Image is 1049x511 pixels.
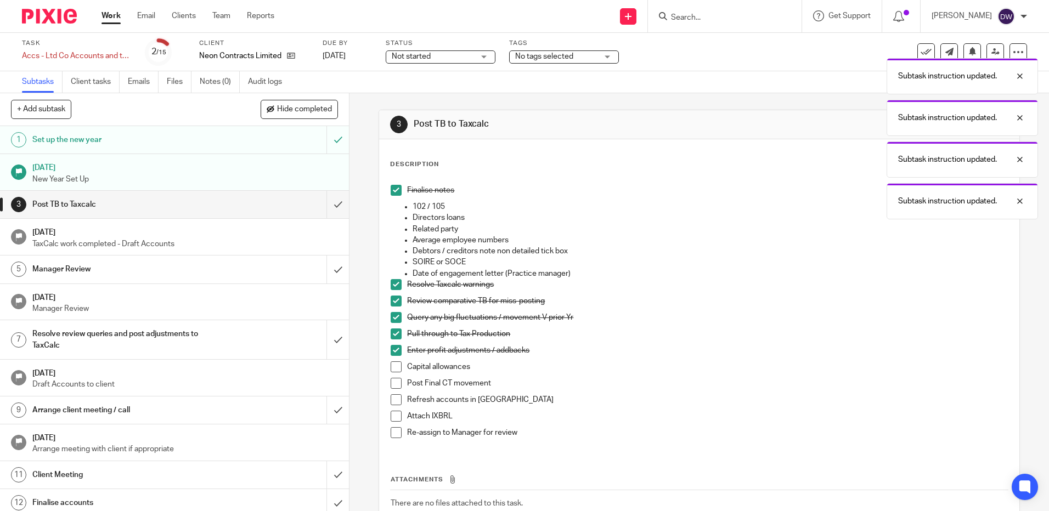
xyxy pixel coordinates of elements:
p: Query any big fluctuations / movement V prior Yr [407,312,1007,323]
label: Tags [509,39,619,48]
p: Pull through to Tax Production [407,328,1007,339]
p: Attach IXBRL [407,411,1007,422]
a: Team [212,10,230,21]
a: Client tasks [71,71,120,93]
span: Attachments [391,476,443,482]
p: Enter profit adjustments / addbacks [407,345,1007,356]
p: Finalise notes [407,185,1007,196]
div: 1 [11,132,26,147]
p: TaxCalc work completed - Draft Accounts [32,239,339,249]
h1: Arrange client meeting / call [32,402,221,418]
p: Neon Contracts Limited [199,50,281,61]
h1: Finalise accounts [32,495,221,511]
p: Average employee numbers [413,235,1007,246]
a: Audit logs [248,71,290,93]
button: + Add subtask [11,100,71,118]
small: /15 [156,49,166,55]
p: Refresh accounts in [GEOGRAPHIC_DATA] [407,394,1007,405]
h1: [DATE] [32,224,339,238]
div: 3 [11,197,26,212]
p: Debtors / creditors note non detailed tick box [413,246,1007,257]
a: Notes (0) [200,71,240,93]
label: Status [386,39,495,48]
label: Due by [323,39,372,48]
p: 102 / 105 [413,201,1007,212]
a: Email [137,10,155,21]
a: Files [167,71,191,93]
p: Manager Review [32,303,339,314]
div: 7 [11,332,26,348]
a: Reports [247,10,274,21]
span: Hide completed [277,105,332,114]
p: Re-assign to Manager for review [407,427,1007,438]
p: SOIRE or SOCE [413,257,1007,268]
h1: Post TB to Taxcalc [414,118,723,130]
span: No tags selected [515,53,573,60]
p: Arrange meeting with client if appropriate [32,444,339,455]
img: Pixie [22,9,77,24]
p: Date of engagement letter (Practice manager) [413,268,1007,279]
p: Related party [413,224,1007,235]
h1: Manager Review [32,261,221,277]
div: 2 [151,46,166,58]
div: Accs - Ltd Co Accounts and tax - Internal [22,50,132,61]
p: Directors loans [413,212,1007,223]
h1: Resolve review queries and post adjustments to TaxCalc [32,326,221,354]
a: Clients [172,10,196,21]
p: Capital allowances [407,361,1007,372]
label: Task [22,39,132,48]
div: 12 [11,495,26,510]
a: Emails [128,71,159,93]
h1: [DATE] [32,430,339,444]
a: Subtasks [22,71,63,93]
p: Subtask instruction updated. [898,71,997,82]
div: 11 [11,467,26,482]
h1: Set up the new year [32,132,221,148]
p: Post Final CT movement [407,378,1007,389]
h1: Client Meeting [32,467,221,483]
div: 5 [11,262,26,277]
div: 9 [11,402,26,418]
h1: [DATE] [32,365,339,379]
p: Subtask instruction updated. [898,154,997,165]
button: Hide completed [261,100,338,118]
span: [DATE] [323,52,346,60]
h1: [DATE] [32,160,339,173]
p: Review comparative TB for miss-posting [407,296,1007,306]
p: New Year Set Up [32,174,339,185]
label: Client [199,39,309,48]
span: Not started [392,53,431,60]
img: svg%3E [997,8,1015,25]
h1: [DATE] [32,289,339,303]
p: Draft Accounts to client [32,379,339,390]
p: Description [390,160,439,169]
p: Subtask instruction updated. [898,112,997,123]
a: Work [101,10,121,21]
p: Subtask instruction updated. [898,196,997,207]
h1: Post TB to Taxcalc [32,196,221,213]
div: 3 [390,116,408,133]
span: There are no files attached to this task. [391,499,523,507]
p: Resolve Taxcalc warnings [407,279,1007,290]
